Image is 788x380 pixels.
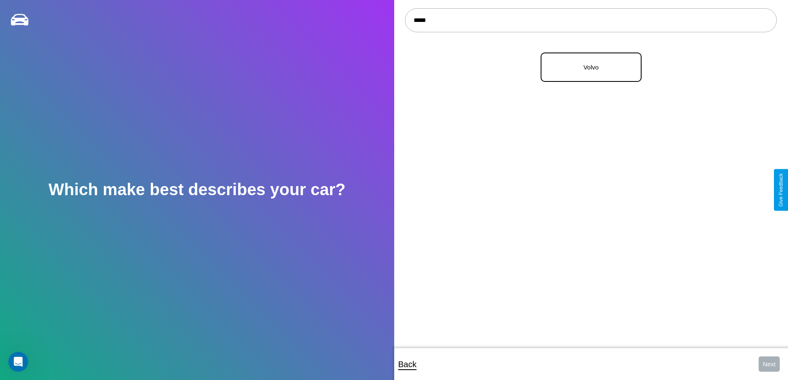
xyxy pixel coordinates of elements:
[550,62,632,73] p: Volvo
[8,352,28,372] iframe: Intercom live chat
[48,180,345,199] h2: Which make best describes your car?
[778,173,784,207] div: Give Feedback
[398,357,417,372] p: Back
[759,356,780,372] button: Next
